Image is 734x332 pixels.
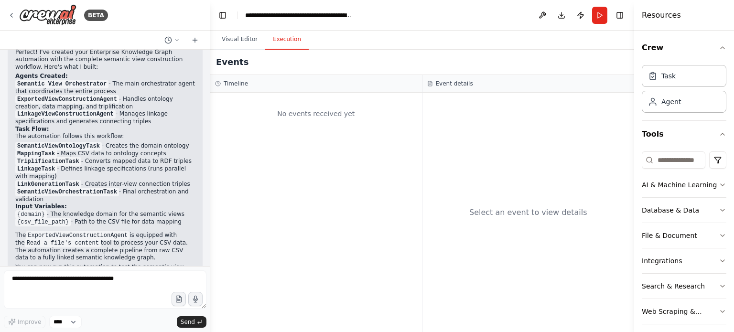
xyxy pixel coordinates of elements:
button: Visual Editor [214,30,265,50]
code: {csv_file_path} [15,218,71,226]
button: Execution [265,30,309,50]
img: Logo [19,4,76,26]
div: AI & Machine Learning [642,180,717,190]
p: The is equipped with the tool to process your CSV data. The automation creates a complete pipelin... [15,232,195,262]
div: Task [661,71,676,81]
code: {domain} [15,210,47,219]
nav: breadcrumb [245,11,353,20]
li: - Handles ontology creation, data mapping, and triplification [15,96,195,111]
code: ExportedViewConstructionAgent [26,231,130,240]
code: LinkageTask [15,165,57,173]
li: - The main orchestrator agent that coordinates the entire process [15,80,195,96]
strong: Input Variables: [15,203,67,210]
code: Read a file's content [25,239,101,247]
button: Web Scraping & Browsing [642,299,726,324]
strong: Agents Created: [15,73,68,79]
button: Integrations [642,248,726,273]
li: - Final orchestration and validation [15,188,195,203]
code: LinkGenerationTask [15,180,81,189]
li: - Converts mapped data to RDF triples [15,158,195,165]
li: - Manages linkage specifications and generates connecting triples [15,110,195,126]
code: LinkageViewConstructionAgent [15,110,116,118]
li: - The knowledge domain for the semantic views [15,211,195,218]
div: Crew [642,61,726,120]
button: Improve [4,316,45,328]
div: Agent [661,97,681,107]
code: ExportedViewConstructionAgent [15,95,119,104]
button: Start a new chat [187,34,203,46]
button: Hide right sidebar [613,9,626,22]
span: Send [181,318,195,326]
button: Crew [642,34,726,61]
button: File & Document [642,223,726,248]
button: Hide left sidebar [216,9,229,22]
h2: Events [216,55,248,69]
div: Database & Data [642,205,699,215]
div: Select an event to view details [469,207,587,218]
span: Improve [18,318,41,326]
div: No events received yet [215,97,417,130]
p: Perfect! I've created your Enterprise Knowledge Graph automation with the complete semantic view ... [15,49,195,71]
h3: Event details [436,80,473,87]
li: - Maps CSV data to ontology concepts [15,150,195,158]
div: Tools [642,148,726,332]
code: SemanticViewOntologyTask [15,142,102,150]
button: Send [177,316,206,328]
div: Integrations [642,256,682,266]
strong: Task Flow: [15,126,49,132]
button: Tools [642,121,726,148]
div: BETA [84,10,108,21]
p: You can now run this automation to test the semantic view construction process! [15,264,195,278]
h3: Timeline [224,80,248,87]
div: Web Scraping & Browsing [642,307,719,316]
button: Switch to previous chat [161,34,183,46]
div: File & Document [642,231,697,240]
button: Database & Data [642,198,726,223]
li: - Creates inter-view connection triples [15,181,195,188]
li: - Path to the CSV file for data mapping [15,218,195,226]
h4: Resources [642,10,681,21]
code: SemanticViewOrchestrationTask [15,188,119,196]
button: AI & Machine Learning [642,172,726,197]
div: Search & Research [642,281,705,291]
p: The automation follows this workflow: [15,133,195,140]
button: Click to speak your automation idea [188,292,203,306]
button: Search & Research [642,274,726,299]
code: MappingTask [15,150,57,158]
button: Upload files [172,292,186,306]
code: Semantic View Orchestrator [15,80,108,88]
li: - Defines linkage specifications (runs parallel with mapping) [15,165,195,181]
li: - Creates the domain ontology [15,142,195,150]
code: TriplificationTask [15,157,81,166]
